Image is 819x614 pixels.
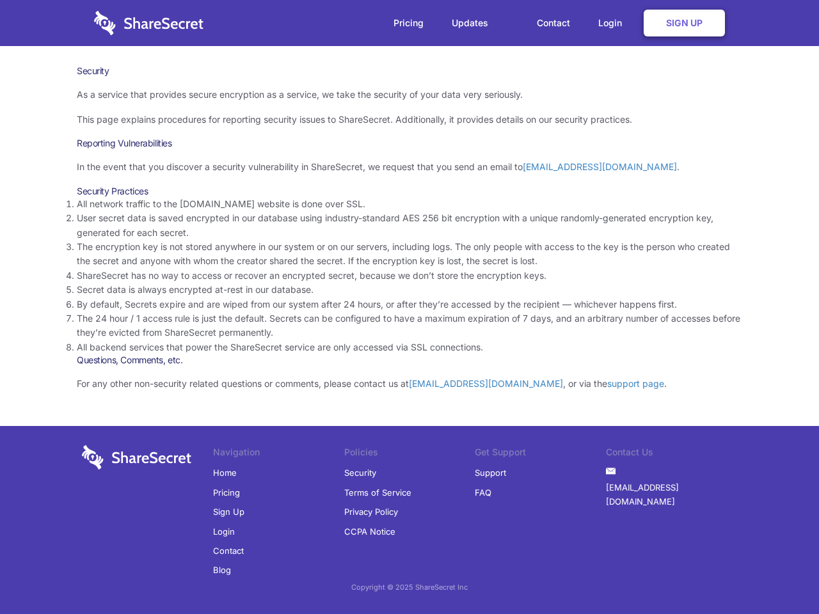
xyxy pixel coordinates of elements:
[213,463,237,482] a: Home
[213,483,240,502] a: Pricing
[213,522,235,541] a: Login
[585,3,641,43] a: Login
[77,311,742,340] li: The 24 hour / 1 access rule is just the default. Secrets can be configured to have a maximum expi...
[606,445,737,463] li: Contact Us
[213,560,231,579] a: Blog
[77,297,742,311] li: By default, Secrets expire and are wiped from our system after 24 hours, or after they’re accesse...
[77,197,742,211] li: All network traffic to the [DOMAIN_NAME] website is done over SSL.
[77,354,742,366] h3: Questions, Comments, etc.
[213,445,344,463] li: Navigation
[409,378,563,389] a: [EMAIL_ADDRESS][DOMAIN_NAME]
[381,3,436,43] a: Pricing
[344,502,398,521] a: Privacy Policy
[77,113,742,127] p: This page explains procedures for reporting security issues to ShareSecret. Additionally, it prov...
[77,269,742,283] li: ShareSecret has no way to access or recover an encrypted secret, because we don’t store the encry...
[475,445,606,463] li: Get Support
[523,161,677,172] a: [EMAIL_ADDRESS][DOMAIN_NAME]
[77,340,742,354] li: All backend services that power the ShareSecret service are only accessed via SSL connections.
[82,445,191,469] img: logo-wordmark-white-trans-d4663122ce5f474addd5e946df7df03e33cb6a1c49d2221995e7729f52c070b2.svg
[77,240,742,269] li: The encryption key is not stored anywhere in our system or on our servers, including logs. The on...
[524,3,583,43] a: Contact
[344,483,411,502] a: Terms of Service
[77,185,742,197] h3: Security Practices
[77,65,742,77] h1: Security
[644,10,725,36] a: Sign Up
[213,541,244,560] a: Contact
[77,377,742,391] p: For any other non-security related questions or comments, please contact us at , or via the .
[77,211,742,240] li: User secret data is saved encrypted in our database using industry-standard AES 256 bit encryptio...
[77,88,742,102] p: As a service that provides secure encryption as a service, we take the security of your data very...
[344,463,376,482] a: Security
[607,378,664,389] a: support page
[344,522,395,541] a: CCPA Notice
[77,283,742,297] li: Secret data is always encrypted at-rest in our database.
[77,138,742,149] h3: Reporting Vulnerabilities
[475,463,506,482] a: Support
[77,160,742,174] p: In the event that you discover a security vulnerability in ShareSecret, we request that you send ...
[213,502,244,521] a: Sign Up
[344,445,475,463] li: Policies
[94,11,203,35] img: logo-wordmark-white-trans-d4663122ce5f474addd5e946df7df03e33cb6a1c49d2221995e7729f52c070b2.svg
[606,478,737,512] a: [EMAIL_ADDRESS][DOMAIN_NAME]
[475,483,491,502] a: FAQ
